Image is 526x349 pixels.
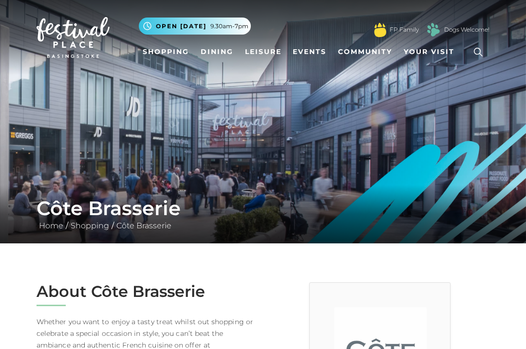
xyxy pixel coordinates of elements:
h2: About Côte Brasserie [37,282,256,301]
button: Open [DATE] 9.30am-7pm [139,18,251,35]
a: Home [37,221,66,230]
a: Côte Brasserie [114,221,174,230]
a: Shopping [139,43,193,61]
span: Open [DATE] [156,22,207,31]
a: Dogs Welcome! [444,25,489,34]
a: Community [334,43,396,61]
span: Your Visit [404,47,454,57]
a: Shopping [68,221,112,230]
img: Festival Place Logo [37,17,110,58]
a: Leisure [241,43,285,61]
span: 9.30am-7pm [210,22,248,31]
a: Your Visit [400,43,463,61]
h1: Côte Brasserie [37,197,489,220]
div: / / [29,197,497,232]
a: Dining [197,43,237,61]
a: FP Family [390,25,419,34]
a: Events [289,43,330,61]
